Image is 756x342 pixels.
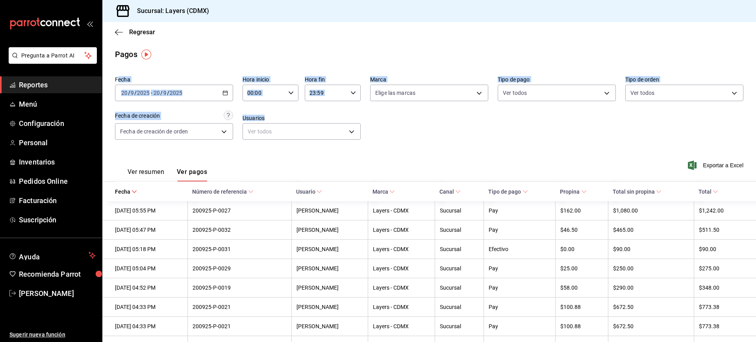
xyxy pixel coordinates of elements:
[193,246,287,252] div: 200925-P-0031
[489,246,550,252] div: Efectivo
[177,168,207,181] button: Ver pagos
[440,246,479,252] div: Sucursal
[19,269,96,279] span: Recomienda Parrot
[613,189,661,195] span: Total sin propina
[115,304,183,310] div: [DATE] 04:33 PM
[699,207,743,214] div: $1,242.00
[115,189,137,195] span: Fecha
[243,115,361,121] label: Usuarios
[440,265,479,272] div: Sucursal
[439,189,461,195] span: Canal
[193,285,287,291] div: 200925-P-0019
[625,77,743,82] label: Tipo de orden
[115,246,183,252] div: [DATE] 05:18 PM
[699,189,718,195] span: Total
[115,48,137,60] div: Pagos
[160,90,163,96] span: /
[128,168,164,181] button: Ver resumen
[372,189,395,195] span: Marca
[560,207,603,214] div: $162.00
[296,304,363,310] div: [PERSON_NAME]
[192,189,254,195] span: Número de referencia
[489,323,550,329] div: Pay
[137,90,150,96] input: ----
[373,285,430,291] div: Layers - CDMX
[630,89,654,97] span: Ver todos
[373,227,430,233] div: Layers - CDMX
[613,304,689,310] div: $672.50
[115,77,233,82] label: Fecha
[560,304,603,310] div: $100.88
[296,265,363,272] div: [PERSON_NAME]
[21,52,85,60] span: Pregunta a Parrot AI
[440,285,479,291] div: Sucursal
[131,6,209,16] h3: Sucursal: Layers (CDMX)
[115,112,160,120] div: Fecha de creación
[375,89,415,97] span: Elige las marcas
[613,207,689,214] div: $1,080.00
[560,323,603,329] div: $100.88
[19,118,96,129] span: Configuración
[87,20,93,27] button: open_drawer_menu
[141,50,151,59] img: Tooltip marker
[153,90,160,96] input: --
[19,99,96,109] span: Menú
[503,89,527,97] span: Ver todos
[613,246,689,252] div: $90.00
[19,214,96,225] span: Suscripción
[373,323,430,329] div: Layers - CDMX
[373,265,430,272] div: Layers - CDMX
[370,77,488,82] label: Marca
[699,246,743,252] div: $90.00
[169,90,183,96] input: ----
[699,227,743,233] div: $511.50
[19,157,96,167] span: Inventarios
[498,77,616,82] label: Tipo de pago
[440,207,479,214] div: Sucursal
[243,77,298,82] label: Hora inicio
[373,304,430,310] div: Layers - CDMX
[440,323,479,329] div: Sucursal
[193,227,287,233] div: 200925-P-0032
[115,285,183,291] div: [DATE] 04:52 PM
[613,285,689,291] div: $290.00
[129,28,155,36] span: Regresar
[296,207,363,214] div: [PERSON_NAME]
[296,323,363,329] div: [PERSON_NAME]
[19,195,96,206] span: Facturación
[560,285,603,291] div: $58.00
[699,304,743,310] div: $773.38
[488,189,528,195] span: Tipo de pago
[19,288,96,299] span: [PERSON_NAME]
[560,246,603,252] div: $0.00
[489,304,550,310] div: Pay
[19,176,96,187] span: Pedidos Online
[296,227,363,233] div: [PERSON_NAME]
[699,285,743,291] div: $348.00
[128,90,130,96] span: /
[19,251,85,260] span: Ayuda
[19,137,96,148] span: Personal
[121,90,128,96] input: --
[115,323,183,329] div: [DATE] 04:33 PM
[296,246,363,252] div: [PERSON_NAME]
[193,265,287,272] div: 200925-P-0029
[120,128,188,135] span: Fecha de creación de orden
[296,285,363,291] div: [PERSON_NAME]
[115,28,155,36] button: Regresar
[167,90,169,96] span: /
[128,168,207,181] div: navigation tabs
[243,123,361,140] div: Ver todos
[305,77,361,82] label: Hora fin
[560,227,603,233] div: $46.50
[440,227,479,233] div: Sucursal
[9,47,97,64] button: Pregunta a Parrot AI
[115,227,183,233] div: [DATE] 05:47 PM
[134,90,137,96] span: /
[9,331,96,339] span: Sugerir nueva función
[151,90,152,96] span: -
[699,265,743,272] div: $275.00
[193,304,287,310] div: 200925-P-0021
[296,189,322,195] span: Usuario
